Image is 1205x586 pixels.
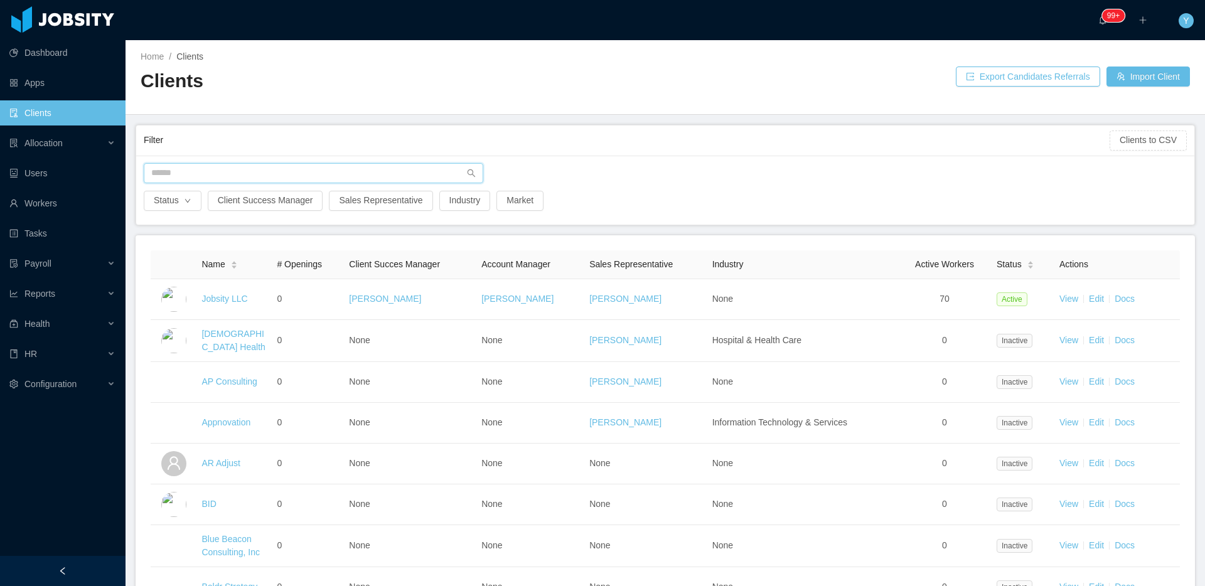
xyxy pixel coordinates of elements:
i: icon: bell [1098,16,1107,24]
button: Sales Representative [329,191,432,211]
img: 6a95fc60-fa44-11e7-a61b-55864beb7c96_5a5d513336692-400w.png [161,370,186,395]
i: icon: caret-up [1027,259,1034,263]
td: 0 [897,444,992,484]
button: Client Success Manager [208,191,323,211]
span: None [349,499,370,509]
span: HR [24,349,37,359]
button: Industry [439,191,491,211]
i: icon: user [166,455,181,471]
span: # Openings [277,259,322,269]
i: icon: plus [1138,16,1147,24]
a: View [1059,458,1078,468]
img: 6a98c4f0-fa44-11e7-92f0-8dd2fe54cc72_5a5e2f7bcfdbd-400w.png [161,492,186,517]
span: Active Workers [915,259,974,269]
span: None [712,294,733,304]
td: 0 [272,484,344,525]
i: icon: medicine-box [9,319,18,328]
td: 0 [272,279,344,320]
a: View [1059,376,1078,386]
a: Appnovation [201,417,250,427]
span: None [712,458,733,468]
span: Configuration [24,379,77,389]
a: Docs [1115,458,1135,468]
span: Name [201,258,225,271]
a: AR Adjust [201,458,240,468]
a: Docs [1115,335,1135,345]
img: 6a99a840-fa44-11e7-acf7-a12beca8be8a_5a5d51fe797d3-400w.png [161,533,186,558]
span: None [349,540,370,550]
span: None [481,540,502,550]
span: None [481,458,502,468]
i: icon: caret-down [1027,264,1034,268]
a: icon: appstoreApps [9,70,115,95]
a: [PERSON_NAME] [589,335,661,345]
span: None [712,376,733,386]
a: Edit [1089,417,1104,427]
td: 0 [897,484,992,525]
a: View [1059,499,1078,509]
span: None [481,376,502,386]
a: [PERSON_NAME] [589,376,661,386]
div: Sort [1027,259,1034,268]
span: Information Technology & Services [712,417,847,427]
div: Filter [144,129,1110,152]
button: icon: usergroup-addImport Client [1106,67,1190,87]
span: None [349,376,370,386]
i: icon: search [467,169,476,178]
span: / [169,51,171,61]
span: Health [24,319,50,329]
a: Edit [1089,376,1104,386]
td: 0 [272,403,344,444]
a: [DEMOGRAPHIC_DATA] Health [201,329,265,352]
a: BID [201,499,216,509]
td: 0 [272,320,344,362]
span: None [712,540,733,550]
sup: 428 [1102,9,1125,22]
a: Edit [1089,294,1104,304]
span: None [481,499,502,509]
button: Statusicon: down [144,191,201,211]
span: None [712,499,733,509]
a: Edit [1089,458,1104,468]
a: Docs [1115,540,1135,550]
span: Inactive [997,498,1032,511]
a: icon: profileTasks [9,221,115,246]
td: 0 [272,362,344,403]
a: View [1059,335,1078,345]
span: Account Manager [481,259,550,269]
a: icon: userWorkers [9,191,115,216]
span: Inactive [997,416,1032,430]
a: Jobsity LLC [201,294,247,304]
a: Docs [1115,294,1135,304]
span: Inactive [997,457,1032,471]
span: None [481,417,502,427]
a: Docs [1115,499,1135,509]
td: 0 [272,525,344,567]
a: [PERSON_NAME] [589,294,661,304]
a: [PERSON_NAME] [589,417,661,427]
a: icon: pie-chartDashboard [9,40,115,65]
span: Inactive [997,334,1032,348]
i: icon: solution [9,139,18,147]
span: Y [1183,13,1189,28]
a: [PERSON_NAME] [349,294,421,304]
img: 6a96eda0-fa44-11e7-9f69-c143066b1c39_5a5d5161a4f93-400w.png [161,410,186,435]
i: icon: caret-down [230,264,237,268]
button: Market [496,191,544,211]
span: None [349,335,370,345]
td: 0 [897,320,992,362]
a: Docs [1115,417,1135,427]
i: icon: setting [9,380,18,388]
span: Clients [176,51,203,61]
span: None [589,499,610,509]
span: None [589,458,610,468]
a: AP Consulting [201,376,257,386]
span: Client Succes Manager [349,259,440,269]
i: icon: file-protect [9,259,18,268]
td: 0 [897,525,992,567]
span: Hospital & Health Care [712,335,801,345]
td: 70 [897,279,992,320]
span: Status [997,258,1022,271]
span: Active [997,292,1027,306]
a: Docs [1115,376,1135,386]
